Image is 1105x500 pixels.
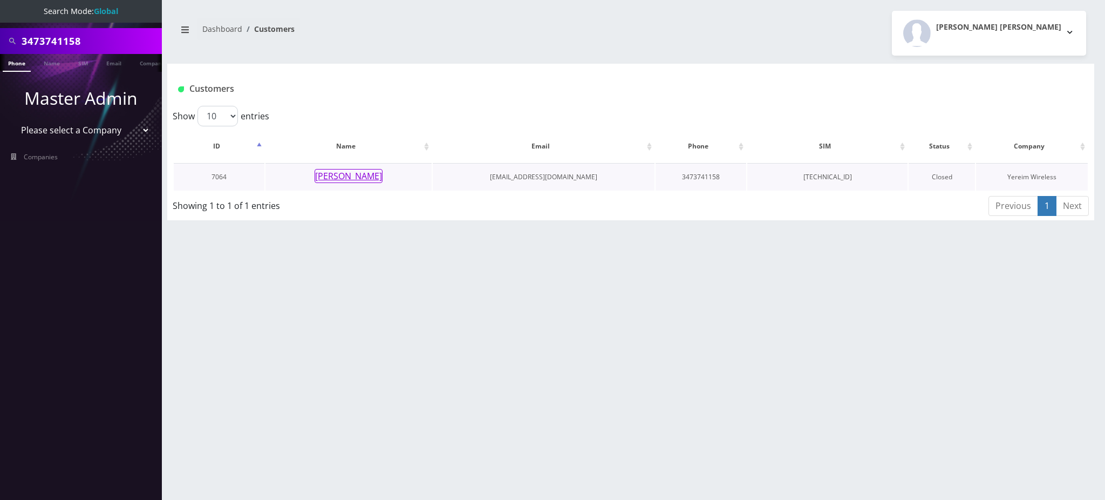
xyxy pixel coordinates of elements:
[988,196,1038,216] a: Previous
[24,152,58,161] span: Companies
[174,131,264,162] th: ID: activate to sort column descending
[976,131,1088,162] th: Company: activate to sort column ascending
[433,163,654,191] td: [EMAIL_ADDRESS][DOMAIN_NAME]
[173,195,547,212] div: Showing 1 to 1 of 1 entries
[242,23,295,35] li: Customers
[101,54,127,71] a: Email
[175,18,623,49] nav: breadcrumb
[433,131,654,162] th: Email: activate to sort column ascending
[656,131,746,162] th: Phone: activate to sort column ascending
[197,106,238,126] select: Showentries
[909,131,974,162] th: Status: activate to sort column ascending
[73,54,93,71] a: SIM
[44,6,118,16] span: Search Mode:
[1038,196,1056,216] a: 1
[747,163,908,191] td: [TECHNICAL_ID]
[134,54,170,71] a: Company
[94,6,118,16] strong: Global
[747,131,908,162] th: SIM: activate to sort column ascending
[178,84,930,94] h1: Customers
[22,31,159,51] input: Search All Companies
[202,24,242,34] a: Dashboard
[315,169,383,183] button: [PERSON_NAME]
[892,11,1086,56] button: [PERSON_NAME] [PERSON_NAME]
[38,54,65,71] a: Name
[265,131,432,162] th: Name: activate to sort column ascending
[174,163,264,191] td: 7064
[1056,196,1089,216] a: Next
[3,54,31,72] a: Phone
[976,163,1088,191] td: Yereim Wireless
[173,106,269,126] label: Show entries
[936,23,1061,32] h2: [PERSON_NAME] [PERSON_NAME]
[656,163,746,191] td: 3473741158
[909,163,974,191] td: Closed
